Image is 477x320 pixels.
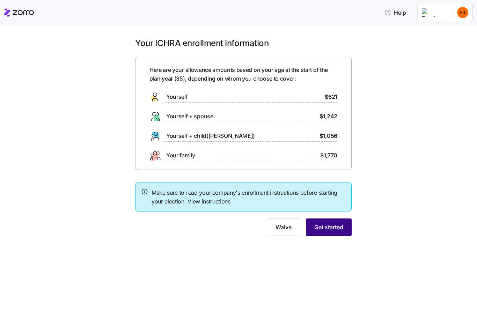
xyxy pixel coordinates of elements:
[457,7,468,18] img: 5904f5e5d3ea79a4cdeb5ced03524d43
[379,6,412,20] button: Help
[276,223,292,231] span: Waive
[152,188,346,206] span: Make sure to read your company's enrollment instructions before starting your election.
[306,218,352,236] button: Get started
[422,8,447,17] img: Employer logo
[320,151,337,160] span: $1,770
[384,8,406,17] span: Help
[166,151,195,160] span: Your family
[166,132,255,140] span: Yourself + child([PERSON_NAME])
[149,66,337,83] span: Here are your allowance amounts based on your age at the start of the plan year ( 35 ), depending...
[188,198,230,205] a: View instructions
[325,92,337,101] span: $621
[267,218,300,236] button: Waive
[166,92,188,101] span: Yourself
[320,132,337,140] span: $1,056
[314,223,343,231] span: Get started
[320,112,337,121] span: $1,242
[166,112,213,121] span: Yourself + spouse
[135,38,352,49] h1: Your ICHRA enrollment information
